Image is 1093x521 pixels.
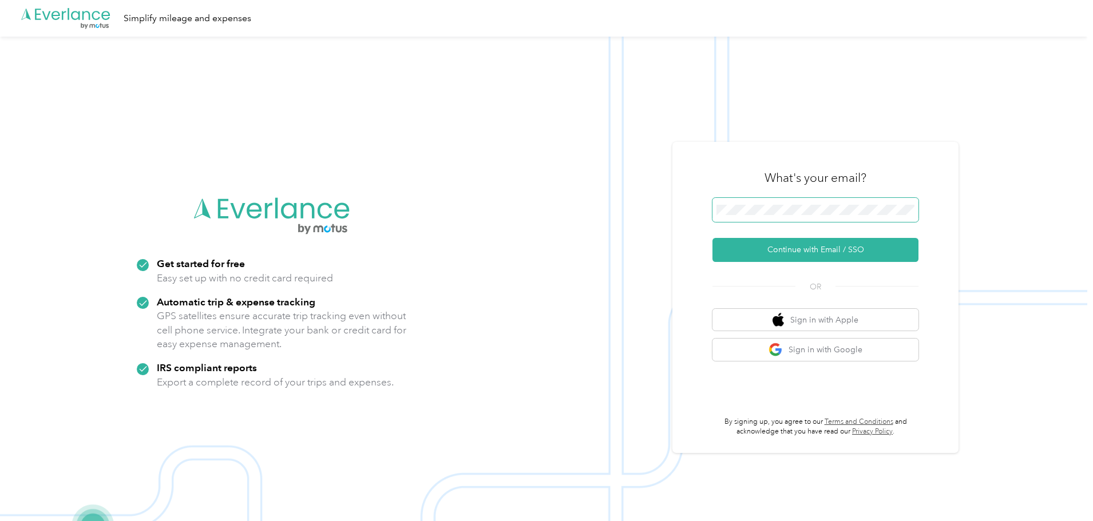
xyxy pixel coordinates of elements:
[712,417,918,437] p: By signing up, you agree to our and acknowledge that you have read our .
[795,281,835,293] span: OR
[769,343,783,357] img: google logo
[765,170,866,186] h3: What's your email?
[712,238,918,262] button: Continue with Email / SSO
[157,271,333,285] p: Easy set up with no credit card required
[712,339,918,361] button: google logoSign in with Google
[852,427,893,436] a: Privacy Policy
[157,375,394,389] p: Export a complete record of your trips and expenses.
[157,296,315,308] strong: Automatic trip & expense tracking
[157,257,245,269] strong: Get started for free
[157,309,407,351] p: GPS satellites ensure accurate trip tracking even without cell phone service. Integrate your bank...
[124,11,251,26] div: Simplify mileage and expenses
[157,361,257,373] strong: IRS compliant reports
[773,313,784,327] img: apple logo
[712,309,918,331] button: apple logoSign in with Apple
[825,417,893,426] a: Terms and Conditions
